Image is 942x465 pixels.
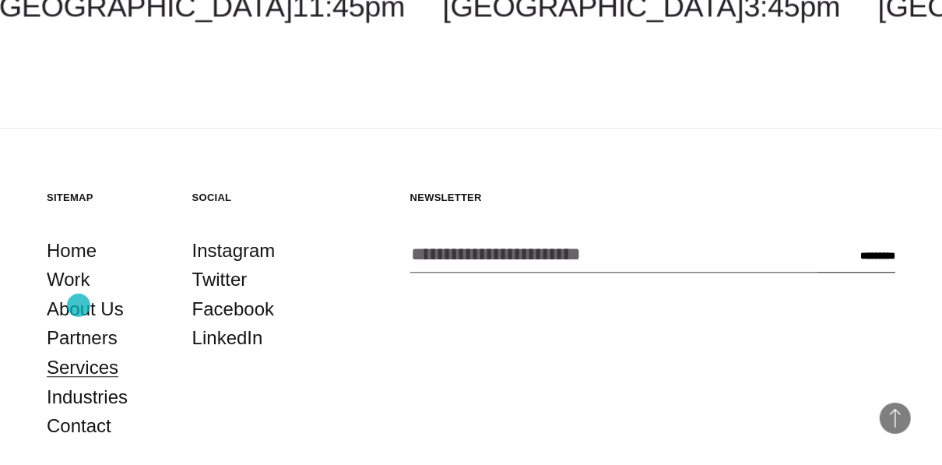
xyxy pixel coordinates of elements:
button: Back to Top [880,403,911,434]
a: Services [47,353,118,382]
h5: Sitemap [47,191,169,204]
a: Industries [47,382,128,412]
a: Twitter [192,265,248,294]
a: LinkedIn [192,323,263,353]
h5: Social [192,191,315,204]
a: Home [47,236,97,266]
a: Partners [47,323,118,353]
a: Facebook [192,294,274,324]
a: Instagram [192,236,276,266]
a: Work [47,265,90,294]
a: About Us [47,294,124,324]
h5: Newsletter [410,191,895,204]
a: Contact [47,411,111,441]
